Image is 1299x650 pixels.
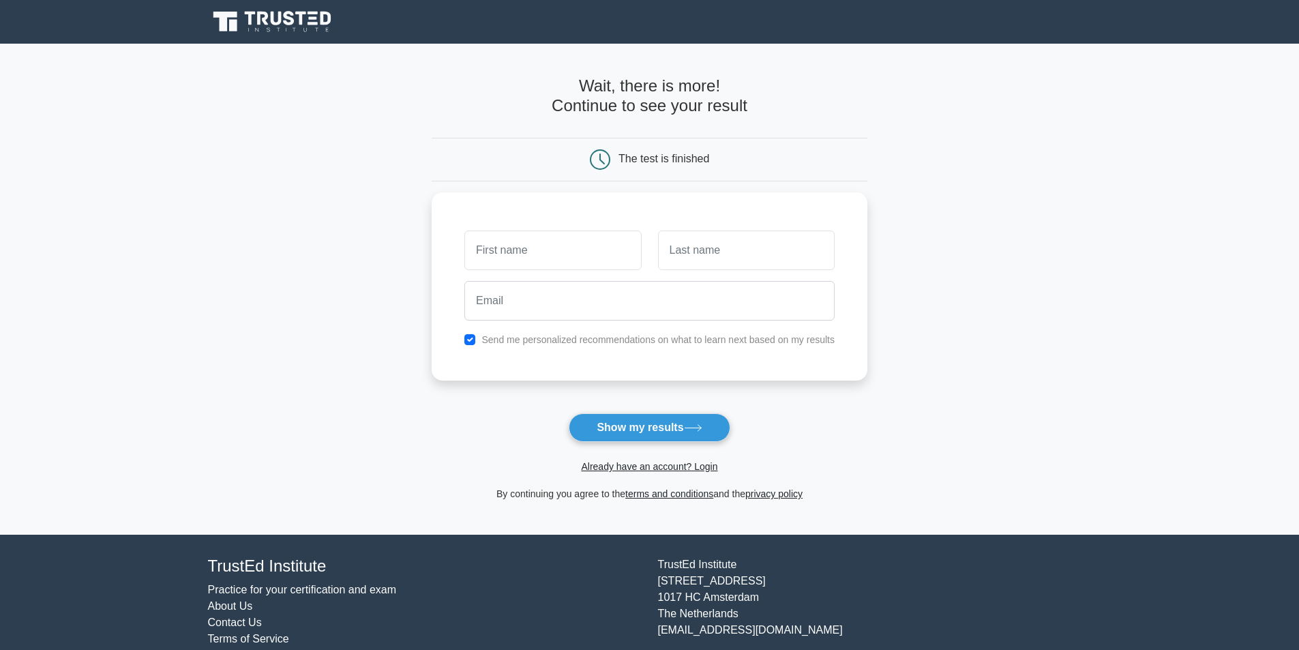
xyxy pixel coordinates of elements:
label: Send me personalized recommendations on what to learn next based on my results [481,334,835,345]
h4: TrustEd Institute [208,557,642,576]
a: Terms of Service [208,633,289,645]
a: Practice for your certification and exam [208,584,397,595]
div: By continuing you agree to the and the [423,486,876,502]
button: Show my results [569,413,730,442]
input: Last name [658,231,835,270]
input: Email [464,281,835,321]
a: About Us [208,600,253,612]
a: Contact Us [208,617,262,628]
a: Already have an account? Login [581,461,717,472]
input: First name [464,231,641,270]
h4: Wait, there is more! Continue to see your result [432,76,867,116]
div: The test is finished [618,153,709,164]
a: privacy policy [745,488,803,499]
a: terms and conditions [625,488,713,499]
